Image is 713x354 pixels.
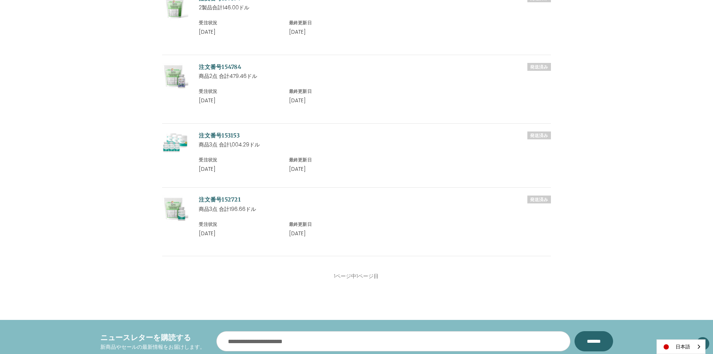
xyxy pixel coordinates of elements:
[199,28,216,36] span: [DATE]
[199,63,241,70] a: 注文番号154784
[289,19,371,26] h6: 最終更新日
[199,157,281,163] h6: 受注状況
[199,165,216,173] span: [DATE]
[199,97,216,104] span: [DATE]
[289,230,306,237] span: [DATE]
[199,132,240,139] a: 注文番号153153
[199,19,281,26] h6: 受注状況
[289,157,371,163] h6: 最終更新日
[527,131,551,139] h6: 発送済み
[199,88,281,95] h6: 受注状況
[657,340,705,354] a: 日本語
[100,332,205,343] h4: ニュースレターを購読する
[656,339,706,354] div: Language
[289,221,371,228] h6: 最終更新日
[656,339,706,354] aside: Language selected: 日本語
[289,28,306,36] span: [DATE]
[199,141,551,149] p: 商品3点 合計1,004.29ドル
[289,97,306,104] span: [DATE]
[100,343,205,351] p: 新商品やセールの最新情報をお届けします。
[199,230,216,237] span: [DATE]
[199,221,281,228] h6: 受注状況
[527,63,551,71] h6: 発送済み
[199,205,551,213] p: 商品3点 合計196.66ドル
[289,88,371,95] h6: 最終更新日
[289,165,306,173] span: [DATE]
[199,4,551,12] p: 2製品合計146.00ドル
[333,272,379,281] li: 1ページ中1ページ目
[199,196,241,203] a: 注文番号152721
[199,72,551,80] p: 商品2点 合計479.46ドル
[527,196,551,203] h6: 発送済み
